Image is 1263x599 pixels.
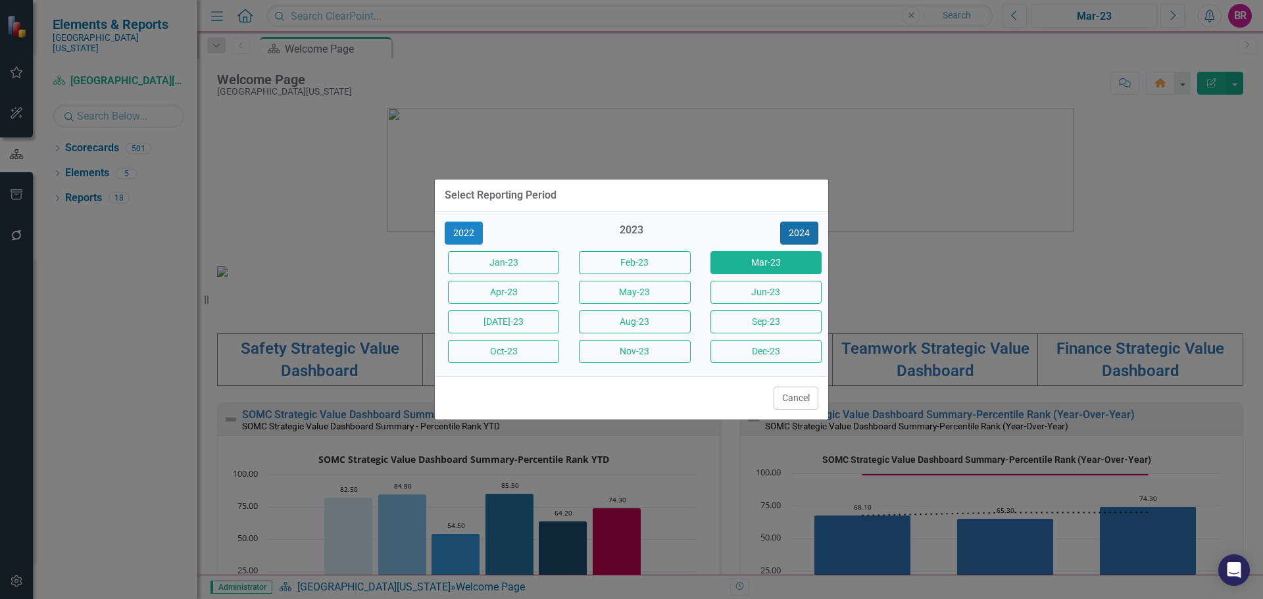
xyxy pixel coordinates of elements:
button: 2022 [445,222,483,245]
button: 2024 [780,222,818,245]
button: Jan-23 [448,251,559,274]
button: Feb-23 [579,251,690,274]
button: Cancel [774,387,818,410]
button: Mar-23 [710,251,822,274]
button: Nov-23 [579,340,690,363]
button: [DATE]-23 [448,310,559,333]
button: Sep-23 [710,310,822,333]
button: Aug-23 [579,310,690,333]
button: Jun-23 [710,281,822,304]
button: Apr-23 [448,281,559,304]
button: Dec-23 [710,340,822,363]
button: Oct-23 [448,340,559,363]
div: Select Reporting Period [445,189,557,201]
div: Open Intercom Messenger [1218,554,1250,586]
div: 2023 [576,223,687,245]
button: May-23 [579,281,690,304]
